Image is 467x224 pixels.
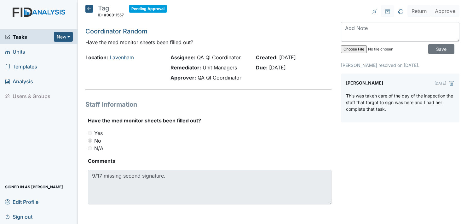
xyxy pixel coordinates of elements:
p: [PERSON_NAME] resolved on [DATE]. [341,62,459,68]
span: #00011557 [104,13,124,17]
span: Unit Managers [203,64,237,71]
strong: Remediator: [170,64,201,71]
label: Yes [94,129,103,137]
input: N/A [88,146,92,150]
textarea: 9/17 missing second signature. [88,170,332,204]
label: N/A [94,144,103,152]
small: [DATE] [435,81,446,85]
strong: Approver: [170,74,196,81]
label: Have the med monitor sheets been filled out? [88,117,201,124]
span: Edit Profile [5,197,38,207]
a: Lavenham [110,54,134,61]
strong: Created: [256,54,278,61]
span: Sign out [5,212,32,221]
span: QA QI Coordinator [198,74,241,81]
strong: Location: [85,54,108,61]
a: Tasks [5,33,54,41]
span: [DATE] [269,64,286,71]
h1: Staff Information [85,100,332,109]
span: Tag [98,4,109,12]
strong: Due: [256,64,268,71]
span: Pending Approval [129,5,167,13]
input: Save [428,44,454,54]
input: No [88,139,92,143]
span: Analysis [5,76,33,86]
span: QA QI Coordinator [197,54,241,61]
span: Signed in as [PERSON_NAME] [5,182,63,192]
strong: Comments [88,157,332,165]
button: New [54,32,73,42]
span: [DATE] [279,54,296,61]
a: Coordinator Random [85,27,147,35]
span: Templates [5,62,37,71]
p: Have the med monitor sheets been filled out? [85,38,332,46]
span: Units [5,47,25,56]
span: ID: [98,13,103,17]
label: No [94,137,101,144]
button: Return [407,5,431,17]
input: Yes [88,131,92,135]
label: [PERSON_NAME] [346,79,383,87]
p: This was taken care of the day of the inspection the staff that forgot to sign was here and I had... [346,92,454,112]
strong: Assignee: [170,54,195,61]
button: Approve [431,5,459,17]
